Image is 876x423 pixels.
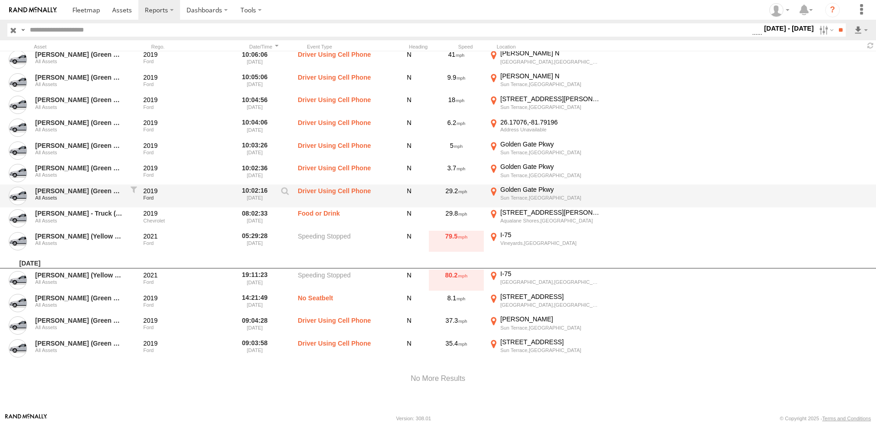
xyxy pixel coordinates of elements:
div: All Assets [35,127,124,132]
div: Click to Sort [246,43,281,50]
div: All Assets [35,195,124,201]
div: 29.2 [429,185,484,206]
div: Ford [143,240,232,246]
label: 10:05:06 [DATE] [237,72,272,93]
a: [PERSON_NAME] (Green Key Tag) [35,50,124,59]
div: I-75 [500,270,601,278]
div: All Assets [35,172,124,178]
div: Ford [143,347,232,353]
a: [PERSON_NAME] (Green Key Tag) [35,141,124,150]
label: Driver Using Cell Phone [298,338,389,359]
div: 2019 [143,294,232,302]
div: 9.9 [429,72,484,93]
span: 26.17076 [500,119,529,126]
div: 2019 [143,141,232,150]
div: 2019 [143,187,232,195]
label: 10:03:26 [DATE] [237,140,272,161]
label: Click to View Event Location [487,117,602,138]
div: All Assets [35,302,124,308]
div: Aqualane Shores,[GEOGRAPHIC_DATA] [500,217,601,224]
div: N [393,270,425,291]
label: Food or Drink [298,208,389,229]
label: Driver Using Cell Phone [298,49,389,70]
div: Sun Terrace,[GEOGRAPHIC_DATA] [500,149,601,156]
a: [PERSON_NAME] (Green Key Tag) [35,187,124,195]
label: Driver Using Cell Phone [298,185,389,206]
label: 05:29:28 [DATE] [237,231,272,252]
label: No Seatbelt [298,293,389,314]
div: 37.3 [429,315,484,336]
div: 29.8 [429,208,484,229]
div: N [393,185,425,206]
div: Ford [143,127,232,132]
a: [PERSON_NAME] (Green Key Tag) [35,164,124,172]
div: 2021 [143,232,232,240]
label: Click to View Event Location [487,95,602,116]
div: [GEOGRAPHIC_DATA],[GEOGRAPHIC_DATA] [500,279,601,285]
label: Driver Using Cell Phone [298,140,389,161]
div: [PERSON_NAME] N [500,72,601,80]
div: 2019 [143,164,232,172]
div: All Assets [35,218,124,223]
div: [PERSON_NAME] [500,315,601,323]
label: 19:11:23 [DATE] [237,270,272,291]
a: [PERSON_NAME] (Green Key Tag) [35,119,124,127]
div: N [393,72,425,93]
a: [PERSON_NAME] (Yellow Key Tag) [35,232,124,240]
span: Refresh [865,41,876,50]
div: 41 [429,49,484,70]
div: Golden Gate Pkwy [500,163,601,171]
label: Driver Using Cell Phone [298,117,389,138]
div: 2021 [143,271,232,279]
div: [STREET_ADDRESS][PERSON_NAME] [500,208,601,217]
label: Click to View Event Location [487,315,602,336]
label: Search Query [19,23,27,37]
div: 2019 [143,316,232,325]
div: N [393,208,425,229]
label: Driver Using Cell Phone [298,72,389,93]
div: Sun Terrace,[GEOGRAPHIC_DATA] [500,325,601,331]
label: Click to View Event Location [487,208,602,229]
div: Ford [143,81,232,87]
div: 2019 [143,73,232,81]
label: Speeding Stopped [298,231,389,252]
div: Sun Terrace,[GEOGRAPHIC_DATA] [500,172,601,179]
div: Ford [143,325,232,330]
div: N [393,49,425,70]
label: 08:02:33 [DATE] [237,208,272,229]
div: Ford [143,279,232,285]
div: All Assets [35,59,124,64]
div: 2019 [143,119,232,127]
div: N [393,163,425,184]
span: -81.79196 [529,119,558,126]
a: [PERSON_NAME] (Green Key Tag) [35,294,124,302]
div: N [393,117,425,138]
label: Click to View Event Location [487,231,602,252]
a: [PERSON_NAME] (Green Key Tag) [35,316,124,325]
div: N [393,140,425,161]
div: Chevrolet [143,218,232,223]
div: All Assets [35,81,124,87]
div: [STREET_ADDRESS] [500,338,601,346]
div: N [393,293,425,314]
label: Search Filter Options [816,23,835,37]
label: Click to View Event Location [487,338,602,359]
div: Ford [143,150,232,155]
label: [DATE] - [DATE] [762,23,816,33]
label: Click to View Event Location [487,163,602,184]
a: [PERSON_NAME] (Green Key Tag) [35,96,124,104]
div: Golden Gate Pkwy [500,140,601,148]
div: Golden Gate Pkwy [500,185,601,194]
div: 2019 [143,339,232,347]
div: 3.7 [429,163,484,184]
label: 14:21:49 [DATE] [237,293,272,314]
div: [STREET_ADDRESS] [500,293,601,301]
div: All Assets [35,240,124,246]
div: Ford [143,104,232,110]
label: 10:02:36 [DATE] [237,163,272,184]
a: Terms and Conditions [822,416,871,421]
label: 10:04:56 [DATE] [237,95,272,116]
label: Click to View Event Location [487,270,602,291]
div: Yerlin Castro [766,3,793,17]
div: N [393,315,425,336]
